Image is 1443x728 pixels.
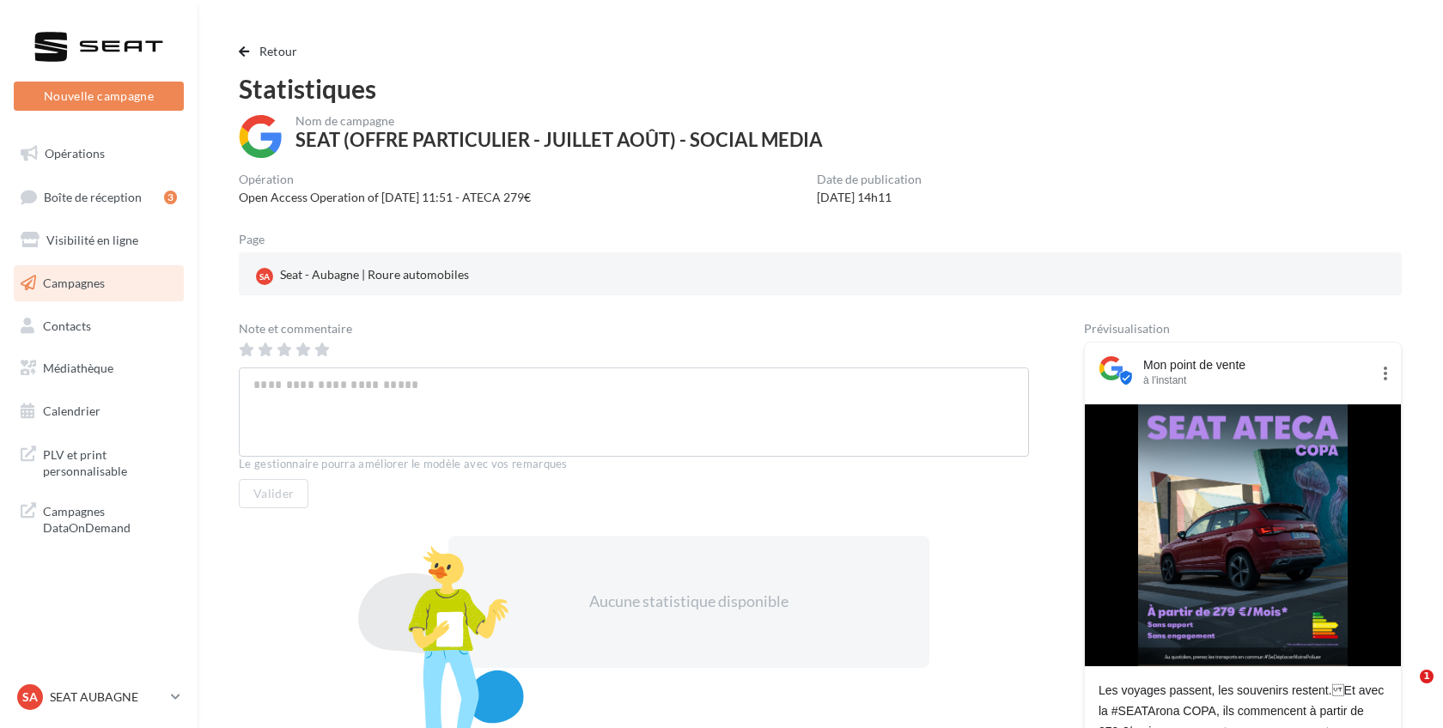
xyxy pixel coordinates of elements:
div: Le gestionnaire pourra améliorer le modèle avec vos remarques [239,457,1029,472]
div: Page [239,234,278,246]
a: SA Seat - Aubagne | Roure automobiles [253,263,631,288]
div: à l'instant [1143,373,1370,387]
span: Contacts [43,318,91,332]
div: Statistiques [239,76,1402,101]
img: 6-4x5 [1138,404,1348,666]
a: Contacts [10,308,187,344]
div: Aucune statistique disponible [503,591,874,613]
a: SA SEAT AUBAGNE [14,681,184,713]
a: Campagnes DataOnDemand [10,493,187,543]
p: SEAT AUBAGNE [50,689,164,706]
div: Nom de campagne [295,115,823,127]
a: Médiathèque [10,350,187,386]
div: Note et commentaire [239,323,1029,335]
div: Seat - Aubagne | Roure automobiles [253,263,472,288]
a: PLV et print personnalisable [10,436,187,487]
a: Visibilité en ligne [10,222,187,258]
div: Date de publication [817,173,922,185]
span: Opérations [45,146,105,161]
a: Calendrier [10,393,187,429]
a: Opérations [10,136,187,172]
span: Visibilité en ligne [46,233,138,247]
div: Opération [239,173,531,185]
div: Open Access Operation of [DATE] 11:51 - ATECA 279€ [239,189,531,206]
div: Mon point de vente [1143,356,1370,373]
span: SA [259,270,270,282]
span: Calendrier [43,403,100,418]
span: 1 [1420,670,1434,683]
div: [DATE] 14h11 [817,189,922,206]
iframe: Intercom live chat [1385,670,1426,711]
span: SA [22,689,38,706]
span: Retour [259,44,298,58]
div: Prévisualisation [1084,323,1402,335]
span: Médiathèque [43,361,113,375]
a: Campagnes [10,265,187,301]
span: Campagnes [43,276,105,290]
button: Nouvelle campagne [14,82,184,111]
span: PLV et print personnalisable [43,443,177,480]
button: Retour [239,41,305,62]
span: Campagnes DataOnDemand [43,500,177,537]
button: Valider [239,479,308,508]
div: 3 [164,191,177,204]
div: SEAT (OFFRE PARTICULIER - JUILLET AOÛT) - SOCIAL MEDIA [295,130,823,149]
span: Boîte de réception [44,189,142,203]
a: Boîte de réception3 [10,179,187,215]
